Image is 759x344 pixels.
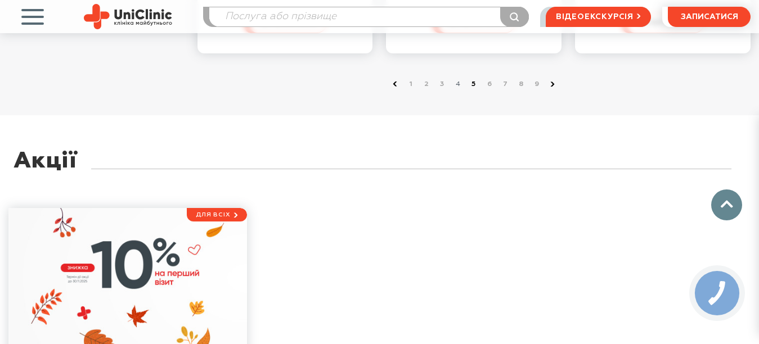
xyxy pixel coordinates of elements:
[515,79,527,90] a: 8
[196,211,230,218] span: Для всіх
[14,149,77,191] div: Акції
[531,79,542,90] a: 9
[437,79,448,90] a: 3
[421,79,432,90] a: 2
[209,7,528,26] input: Послуга або прізвище
[546,7,651,27] a: відеоекскурсія
[484,79,495,90] a: 6
[681,13,738,21] span: записатися
[84,4,172,29] img: Uniclinic
[668,7,751,27] button: записатися
[405,79,416,90] a: 1
[556,7,634,26] span: відеоекскурсія
[468,79,479,90] a: 5
[500,79,511,90] a: 7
